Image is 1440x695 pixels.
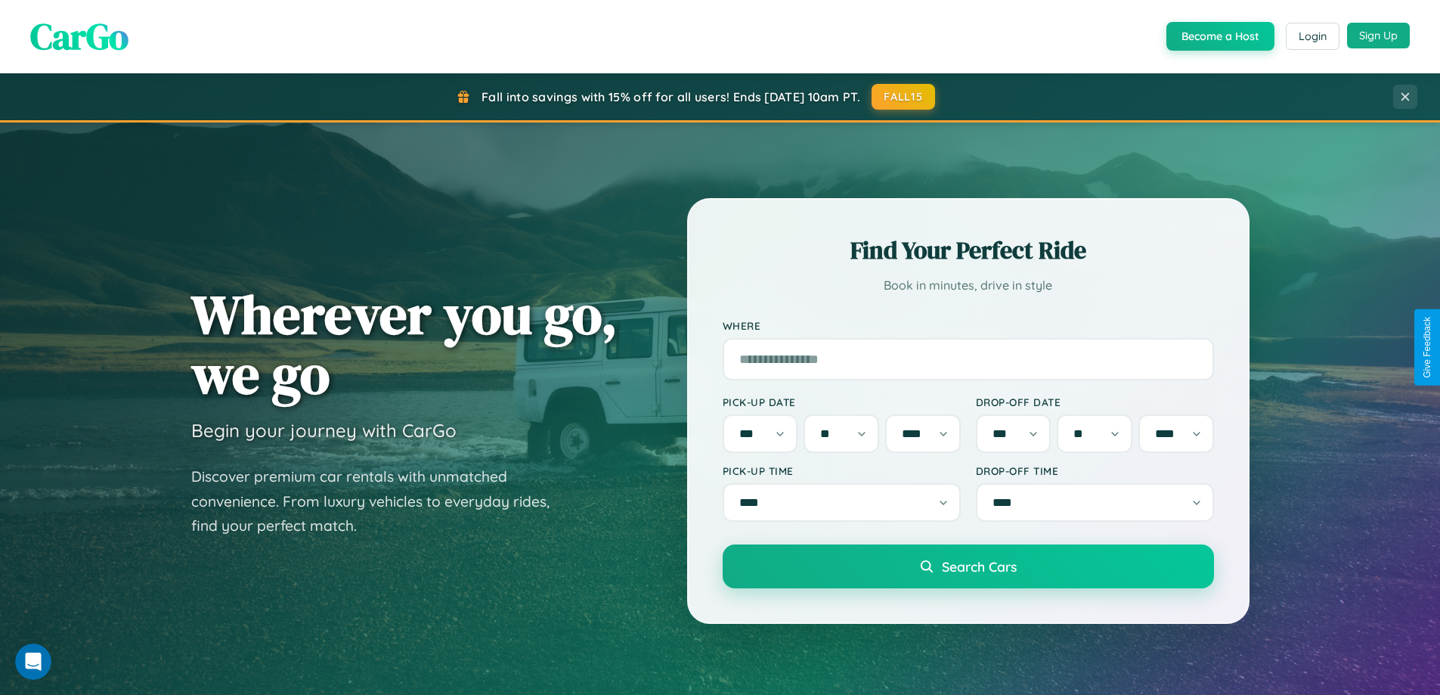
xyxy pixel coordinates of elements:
div: Give Feedback [1422,317,1432,378]
label: Pick-up Time [723,464,961,477]
iframe: Intercom live chat [15,644,51,680]
button: Sign Up [1347,23,1410,48]
button: Become a Host [1166,22,1274,51]
button: Login [1286,23,1339,50]
p: Discover premium car rentals with unmatched convenience. From luxury vehicles to everyday rides, ... [191,464,569,538]
span: CarGo [30,11,129,61]
span: Search Cars [942,558,1017,575]
label: Drop-off Time [976,464,1214,477]
span: Fall into savings with 15% off for all users! Ends [DATE] 10am PT. [482,89,860,104]
h1: Wherever you go, we go [191,284,618,404]
button: FALL15 [872,84,935,110]
label: Pick-up Date [723,396,961,408]
p: Book in minutes, drive in style [723,275,1214,296]
h3: Begin your journey with CarGo [191,419,457,442]
label: Drop-off Date [976,396,1214,408]
label: Where [723,319,1214,332]
button: Search Cars [723,545,1214,588]
h2: Find Your Perfect Ride [723,234,1214,267]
